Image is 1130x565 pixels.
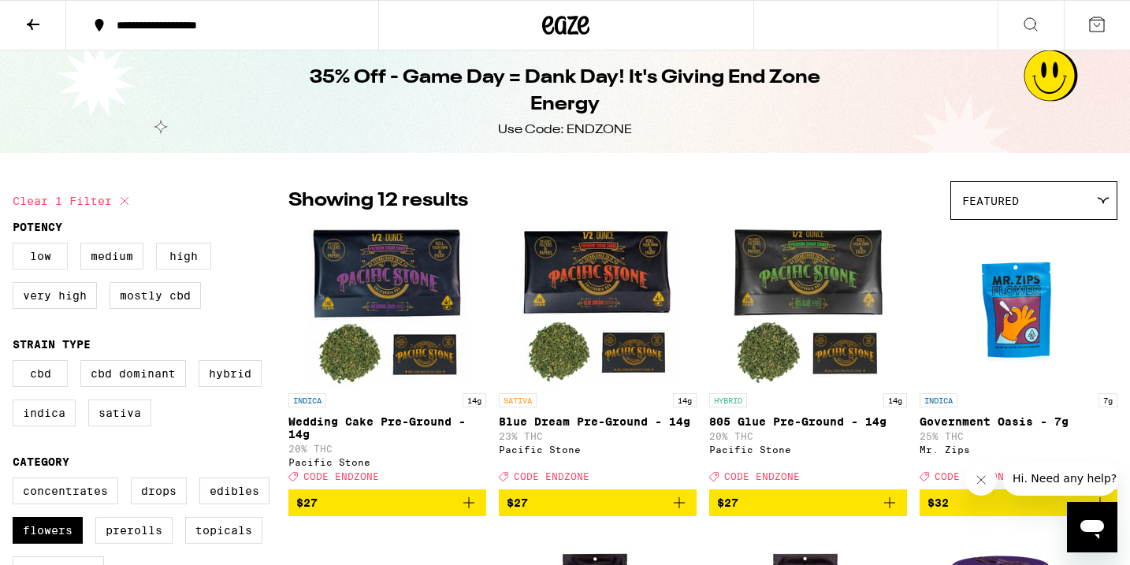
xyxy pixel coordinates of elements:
p: INDICA [288,393,326,407]
span: CODE ENDZONE [724,471,800,481]
iframe: Close message [965,464,997,496]
p: 14g [463,393,486,407]
a: Open page for Wedding Cake Pre-Ground - 14g from Pacific Stone [288,228,486,489]
a: Open page for Government Oasis - 7g from Mr. Zips [920,228,1117,489]
legend: Category [13,455,69,468]
img: Mr. Zips - Government Oasis - 7g [940,228,1098,385]
label: Sativa [88,400,151,426]
p: Wedding Cake Pre-Ground - 14g [288,415,486,440]
button: Add to bag [499,489,697,516]
label: Mostly CBD [110,282,201,309]
p: 20% THC [709,431,907,441]
iframe: Message from company [1003,461,1117,496]
p: SATIVA [499,393,537,407]
p: Government Oasis - 7g [920,415,1117,428]
label: Prerolls [95,517,173,544]
div: Pacific Stone [709,444,907,455]
label: Medium [80,243,143,269]
label: Drops [131,478,187,504]
label: Indica [13,400,76,426]
iframe: Button to launch messaging window [1067,502,1117,552]
span: Featured [962,195,1019,207]
label: Flowers [13,517,83,544]
p: 805 Glue Pre-Ground - 14g [709,415,907,428]
legend: Strain Type [13,338,91,351]
label: Concentrates [13,478,118,504]
label: High [156,243,211,269]
label: Low [13,243,68,269]
label: Very High [13,282,97,309]
p: 23% THC [499,431,697,441]
span: CODE ENDZONE [935,471,1010,481]
p: HYBRID [709,393,747,407]
p: Showing 12 results [288,188,468,214]
label: CBD Dominant [80,360,186,387]
div: Mr. Zips [920,444,1117,455]
img: Pacific Stone - Blue Dream Pre-Ground - 14g [519,228,677,385]
a: Open page for Blue Dream Pre-Ground - 14g from Pacific Stone [499,228,697,489]
legend: Potency [13,221,62,233]
label: Topicals [185,517,262,544]
div: Pacific Stone [288,457,486,467]
span: CODE ENDZONE [514,471,589,481]
img: Pacific Stone - 805 Glue Pre-Ground - 14g [730,228,887,385]
span: $32 [927,496,949,509]
label: Hybrid [199,360,262,387]
p: 25% THC [920,431,1117,441]
button: Add to bag [288,489,486,516]
img: Pacific Stone - Wedding Cake Pre-Ground - 14g [309,228,466,385]
button: Clear 1 filter [13,181,134,221]
div: Pacific Stone [499,444,697,455]
a: Open page for 805 Glue Pre-Ground - 14g from Pacific Stone [709,228,907,489]
h1: 35% Off - Game Day = Dank Day! It's Giving End Zone Energy [278,65,852,118]
div: Use Code: ENDZONE [498,121,632,139]
label: Edibles [199,478,269,504]
p: 14g [673,393,697,407]
span: $27 [507,496,528,509]
p: 14g [883,393,907,407]
span: CODE ENDZONE [303,471,379,481]
button: Add to bag [920,489,1117,516]
p: Blue Dream Pre-Ground - 14g [499,415,697,428]
span: $27 [296,496,318,509]
p: 20% THC [288,444,486,454]
button: Add to bag [709,489,907,516]
p: INDICA [920,393,957,407]
span: $27 [717,496,738,509]
label: CBD [13,360,68,387]
p: 7g [1098,393,1117,407]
